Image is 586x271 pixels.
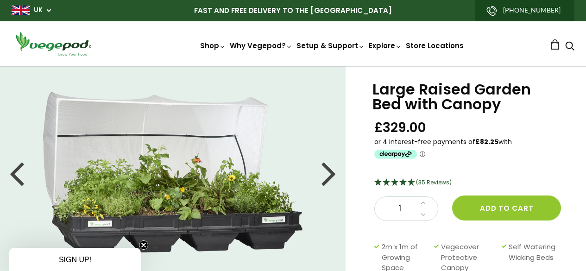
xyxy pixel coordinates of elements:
a: Explore [369,41,402,50]
h1: Large Raised Garden Bed with Canopy [372,82,563,112]
a: Why Vegepod? [230,41,293,50]
img: gb_large.png [12,6,30,15]
span: (35 Reviews) [416,178,452,186]
a: Decrease quantity by 1 [418,209,428,221]
a: Setup & Support [296,41,365,50]
img: Large Raised Garden Bed with Canopy [43,92,303,254]
a: Shop [200,41,226,50]
div: SIGN UP!Close teaser [9,248,141,271]
a: Increase quantity by 1 [418,197,428,209]
span: SIGN UP! [59,256,91,264]
span: £329.00 [374,119,426,136]
button: Add to cart [452,195,561,221]
a: UK [34,6,43,15]
div: 4.69 Stars - 35 Reviews [374,177,563,189]
button: Close teaser [139,240,148,250]
img: Vegepod [12,31,95,57]
a: Search [565,42,574,52]
span: 1 [384,203,416,215]
a: Store Locations [406,41,464,50]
